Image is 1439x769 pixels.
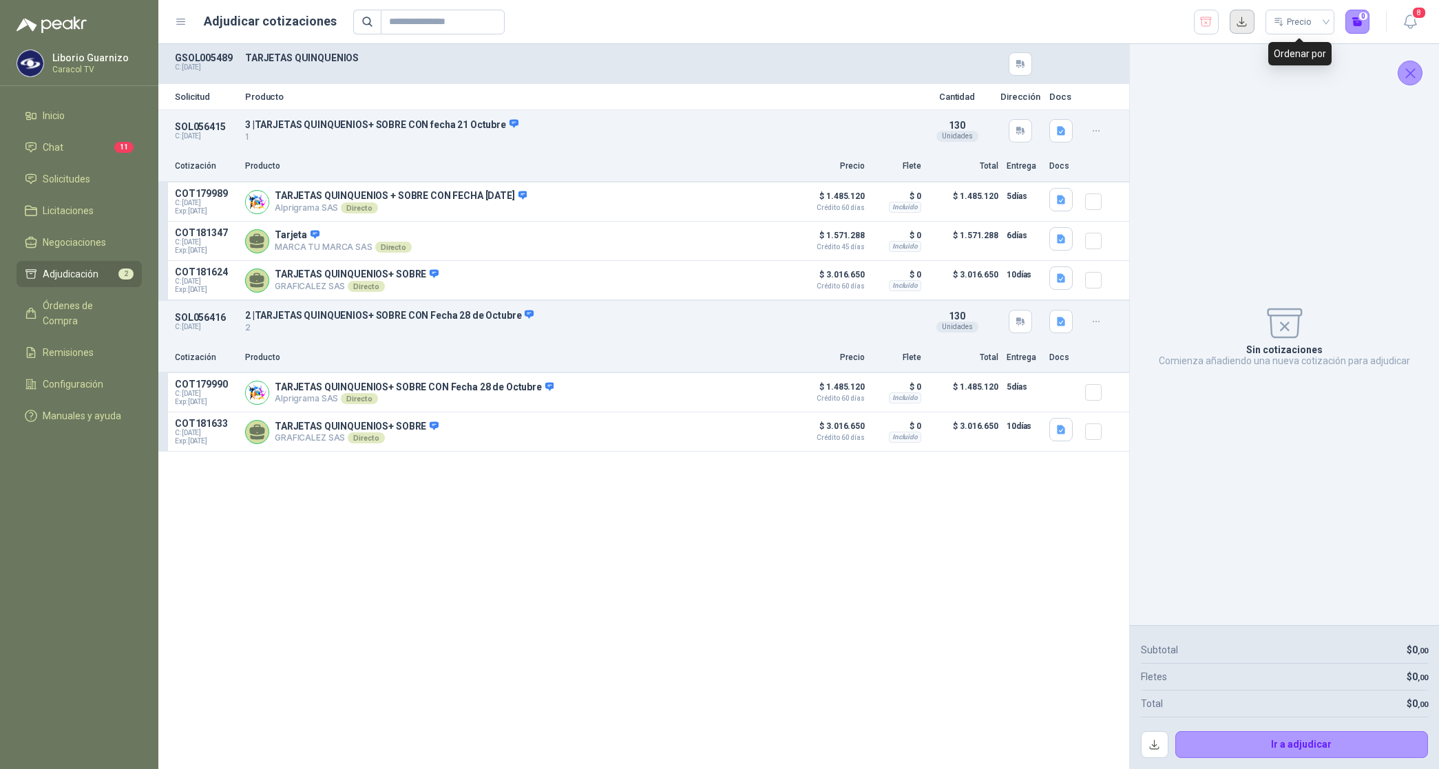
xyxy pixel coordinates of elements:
[275,190,527,202] p: TARJETAS QUINQUENIOS + SOBRE CON FECHA [DATE]
[1007,379,1041,395] p: 5 días
[245,131,914,144] p: 1
[1407,642,1428,657] p: $
[1049,351,1077,364] p: Docs
[889,392,921,403] div: Incluido
[204,12,337,31] h1: Adjudicar cotizaciones
[1268,42,1332,65] div: Ordenar por
[245,52,914,63] p: TARJETAS QUINQUENIOS
[796,204,865,211] span: Crédito 60 días
[796,188,865,211] p: $ 1.485.120
[796,379,865,402] p: $ 1.485.120
[1007,266,1041,283] p: 10 días
[1407,696,1428,711] p: $
[873,188,921,204] p: $ 0
[17,403,142,429] a: Manuales y ayuda
[175,418,237,429] p: COT181633
[175,207,237,215] span: Exp: [DATE]
[1412,644,1428,655] span: 0
[375,242,412,253] div: Directo
[245,351,788,364] p: Producto
[245,118,914,131] p: 3 | TARJETAS QUINQUENIOS+ SOBRE CON fecha 21 Octubre
[949,310,965,322] span: 130
[175,246,237,255] span: Exp: [DATE]
[796,266,865,290] p: $ 3.016.650
[246,191,269,213] img: Company Logo
[929,188,998,215] p: $ 1.485.120
[118,268,134,280] span: 2
[175,63,237,72] p: C: [DATE]
[1141,669,1167,684] p: Fletes
[175,437,237,445] span: Exp: [DATE]
[17,50,43,76] img: Company Logo
[43,140,63,155] span: Chat
[889,432,921,443] div: Incluido
[796,434,865,441] span: Crédito 60 días
[929,227,998,255] p: $ 1.571.288
[17,103,142,129] a: Inicio
[873,351,921,364] p: Flete
[275,281,439,292] p: GRAFICALEZ SAS
[175,132,237,140] p: C: [DATE]
[1407,669,1428,684] p: $
[1000,92,1041,101] p: Dirección
[889,202,921,213] div: Incluido
[175,351,237,364] p: Cotización
[1411,6,1427,19] span: 8
[929,160,998,173] p: Total
[175,312,237,323] p: SOL056416
[1049,92,1077,101] p: Docs
[275,432,439,443] p: GRAFICALEZ SAS
[1398,10,1422,34] button: 8
[175,398,237,406] span: Exp: [DATE]
[1418,646,1428,655] span: ,00
[175,238,237,246] span: C: [DATE]
[175,323,237,331] p: C: [DATE]
[245,92,914,101] p: Producto
[17,198,142,224] a: Licitaciones
[245,160,788,173] p: Producto
[341,202,377,213] div: Directo
[949,120,965,131] span: 130
[275,242,412,253] p: MARCA TU MARCA SAS
[873,227,921,244] p: $ 0
[43,377,103,392] span: Configuración
[275,229,412,242] p: Tarjeta
[348,281,384,292] div: Directo
[1007,188,1041,204] p: 5 días
[275,393,554,404] p: Alprigrama SAS
[873,418,921,434] p: $ 0
[873,160,921,173] p: Flete
[245,309,914,322] p: 2 | TARJETAS QUINQUENIOS+ SOBRE CON Fecha 28 de Octubre
[17,166,142,192] a: Solicitudes
[175,52,237,63] p: GSOL005489
[43,298,129,328] span: Órdenes de Compra
[175,227,237,238] p: COT181347
[1274,12,1314,32] div: Precio
[275,202,527,213] p: Alprigrama SAS
[175,286,237,294] span: Exp: [DATE]
[52,53,138,63] p: Liborio Guarnizo
[873,266,921,283] p: $ 0
[923,92,991,101] p: Cantidad
[796,283,865,290] span: Crédito 60 días
[796,418,865,441] p: $ 3.016.650
[175,199,237,207] span: C: [DATE]
[873,379,921,395] p: $ 0
[43,345,94,360] span: Remisiones
[1141,696,1163,711] p: Total
[929,351,998,364] p: Total
[43,171,90,187] span: Solicitudes
[1246,344,1323,355] p: Sin cotizaciones
[175,390,237,398] span: C: [DATE]
[1175,731,1429,759] button: Ir a adjudicar
[17,134,142,160] a: Chat11
[275,268,439,281] p: TARJETAS QUINQUENIOS+ SOBRE
[17,371,142,397] a: Configuración
[929,418,998,445] p: $ 3.016.650
[1412,698,1428,709] span: 0
[43,408,121,423] span: Manuales y ayuda
[1412,671,1428,682] span: 0
[17,339,142,366] a: Remisiones
[175,429,237,437] span: C: [DATE]
[43,266,98,282] span: Adjudicación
